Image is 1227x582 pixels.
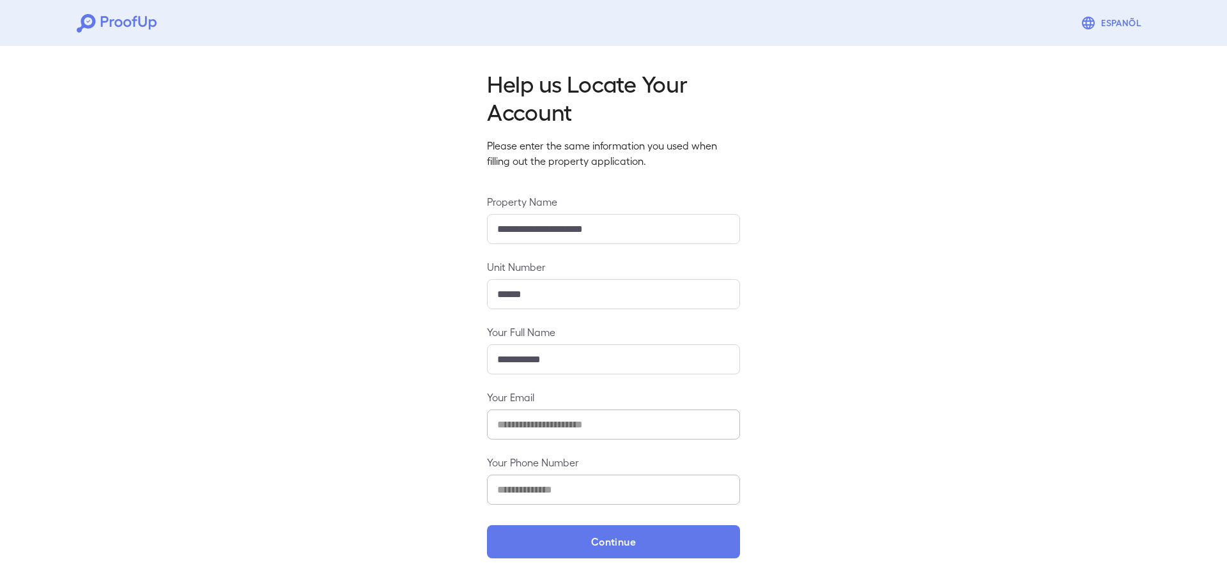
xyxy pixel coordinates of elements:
[487,325,740,339] label: Your Full Name
[1076,10,1150,36] button: Espanõl
[487,69,740,125] h2: Help us Locate Your Account
[487,390,740,404] label: Your Email
[487,525,740,558] button: Continue
[487,138,740,169] p: Please enter the same information you used when filling out the property application.
[487,455,740,470] label: Your Phone Number
[487,259,740,274] label: Unit Number
[487,194,740,209] label: Property Name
